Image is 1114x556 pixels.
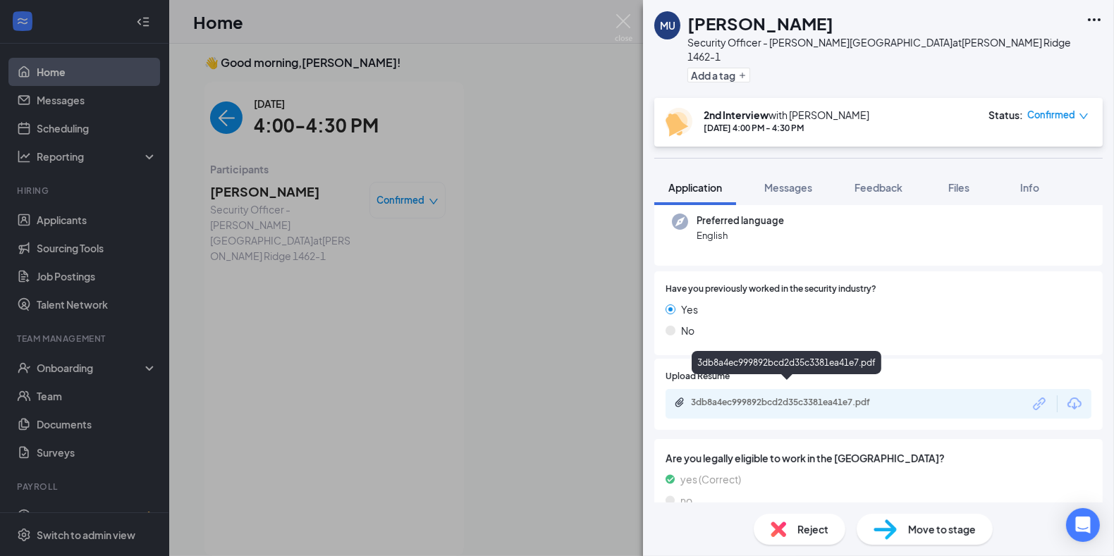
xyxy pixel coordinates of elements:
[674,397,685,408] svg: Paperclip
[908,521,976,537] span: Move to stage
[704,108,869,122] div: with [PERSON_NAME]
[1020,181,1039,194] span: Info
[1027,108,1075,122] span: Confirmed
[704,122,869,134] div: [DATE] 4:00 PM - 4:30 PM
[1031,395,1049,413] svg: Link
[666,283,876,296] span: Have you previously worked in the security industry?
[680,471,741,487] span: yes (Correct)
[687,35,1079,63] div: Security Officer - [PERSON_NAME][GEOGRAPHIC_DATA] at [PERSON_NAME] Ridge 1462-1
[681,323,694,338] span: No
[948,181,969,194] span: Files
[666,370,730,383] span: Upload Resume
[697,228,784,242] span: English
[1066,508,1100,542] div: Open Intercom Messenger
[687,11,833,35] h1: [PERSON_NAME]
[697,214,784,228] span: Preferred language
[1079,111,1089,121] span: down
[797,521,828,537] span: Reject
[680,493,692,508] span: no
[1086,11,1103,28] svg: Ellipses
[660,18,675,32] div: MU
[691,397,888,408] div: 3db8a4ec999892bcd2d35c3381ea41e7.pdf
[855,181,902,194] span: Feedback
[687,68,750,82] button: PlusAdd a tag
[692,351,881,374] div: 3db8a4ec999892bcd2d35c3381ea41e7.pdf
[681,302,698,317] span: Yes
[674,397,902,410] a: Paperclip3db8a4ec999892bcd2d35c3381ea41e7.pdf
[704,109,769,121] b: 2nd Interview
[764,181,812,194] span: Messages
[1066,395,1083,412] svg: Download
[668,181,722,194] span: Application
[666,450,1091,466] span: Are you legally eligible to work in the [GEOGRAPHIC_DATA]?
[738,71,747,80] svg: Plus
[988,108,1023,122] div: Status :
